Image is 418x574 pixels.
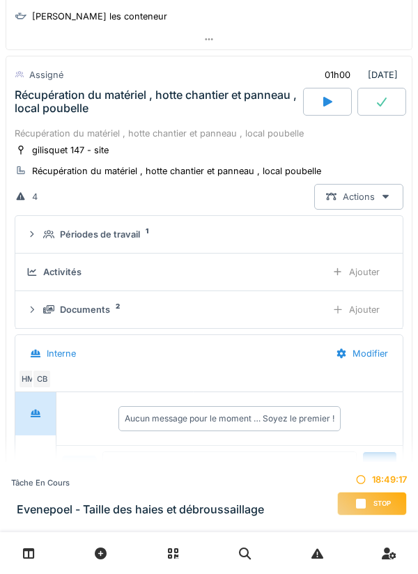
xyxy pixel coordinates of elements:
div: Aucun message pour le moment … Soyez le premier ! [125,412,334,425]
div: Documents [60,303,110,316]
div: Tâche en cours [11,477,264,489]
div: 4 [32,190,38,203]
h3: Evenepoel - Taille des haies et débroussaillage [17,503,264,516]
div: Actions [314,184,403,210]
summary: Documents2Ajouter [21,297,397,323]
div: [DATE] [313,62,403,88]
div: CB [32,369,52,389]
span: Stop [373,499,391,509]
div: 01h00 [325,68,350,82]
div: Périodes de travail [60,228,140,241]
div: Modifier [324,341,400,366]
div: Ajouter [320,259,392,285]
div: Assigné [29,68,63,82]
summary: Périodes de travail1 [21,222,397,247]
div: [PERSON_NAME] les conteneur [32,10,167,23]
div: 18:49:17 [337,473,407,486]
div: Ajouter [320,297,392,323]
div: Interne [47,347,76,360]
div: Activités [43,265,82,279]
div: Récupération du matériel , hotte chantier et panneau , local poubelle [15,88,300,115]
div: Récupération du matériel , hotte chantier et panneau , local poubelle [15,127,403,140]
div: Récupération du matériel , hotte chantier et panneau , local poubelle [32,164,321,178]
summary: ActivitésAjouter [21,259,397,285]
div: gilisquet 147 - site [32,143,109,157]
div: HM [18,369,38,389]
